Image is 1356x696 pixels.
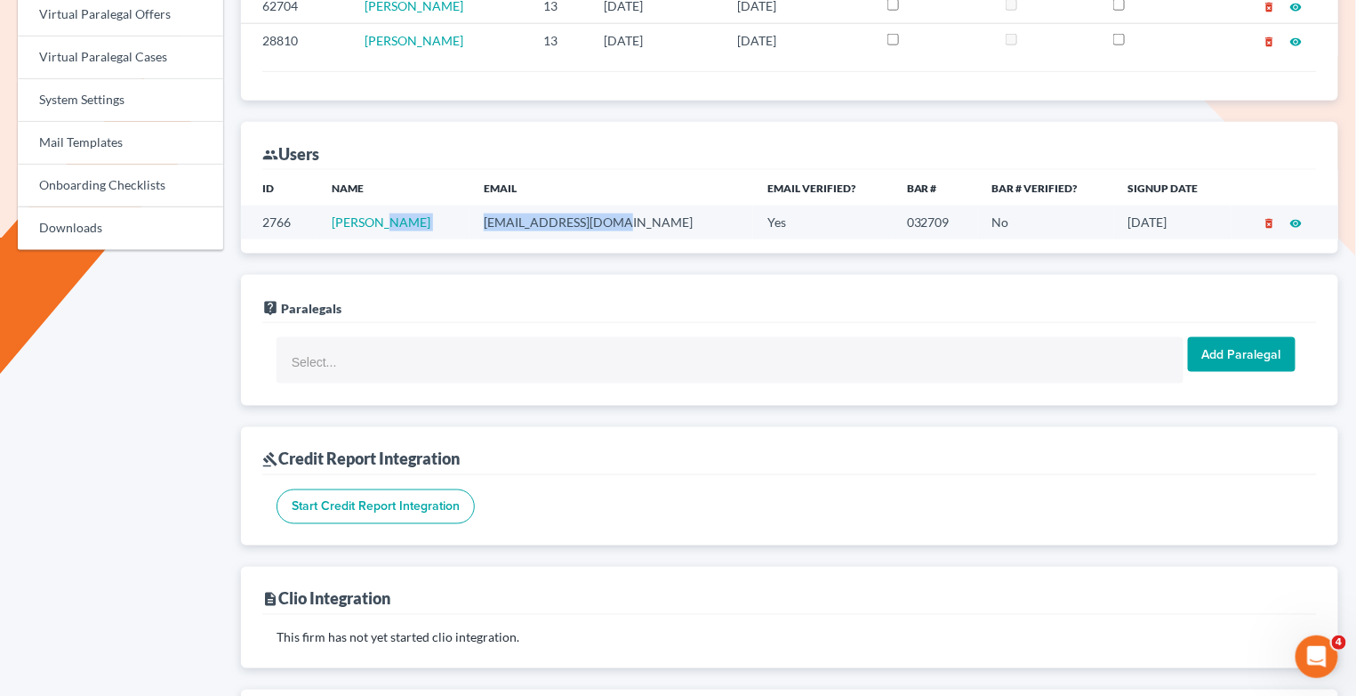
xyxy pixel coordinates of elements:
td: 2766 [241,206,317,239]
i: group [262,147,278,163]
i: live_help [262,300,278,316]
span: 4 [1332,635,1346,650]
input: Add Paralegal [1188,337,1296,373]
a: Downloads [18,207,223,250]
th: Bar # [893,170,978,206]
input: Start Credit Report Integration [277,490,475,525]
i: visibility [1290,36,1303,48]
a: delete_forever [1264,214,1276,230]
a: Mail Templates [18,122,223,165]
td: 13 [529,23,590,57]
th: ID [241,170,317,206]
i: visibility [1290,1,1303,13]
div: Users [262,143,319,165]
th: Bar # Verified? [978,170,1114,206]
td: [DATE] [724,23,873,57]
a: [PERSON_NAME] [332,214,430,230]
iframe: Intercom live chat [1296,635,1338,678]
i: delete_forever [1264,36,1276,48]
i: visibility [1290,217,1303,230]
td: [DATE] [1114,206,1232,239]
a: visibility [1290,214,1303,230]
div: Credit Report Integration [262,449,460,470]
a: Virtual Paralegal Cases [18,36,223,79]
th: Signup Date [1114,170,1232,206]
p: This firm has not yet started clio integration. [277,629,1303,647]
th: Name [317,170,469,206]
i: gavel [262,452,278,468]
td: [DATE] [590,23,724,57]
a: Onboarding Checklists [18,165,223,207]
a: visibility [1290,33,1303,48]
i: delete_forever [1264,217,1276,230]
td: 032709 [893,206,978,239]
th: Email Verified? [753,170,893,206]
a: System Settings [18,79,223,122]
a: delete_forever [1264,33,1276,48]
div: Clio Integration [262,588,390,610]
i: delete_forever [1264,1,1276,13]
th: Email [469,170,753,206]
span: Paralegals [281,301,341,316]
td: No [978,206,1114,239]
td: Yes [753,206,893,239]
a: [PERSON_NAME] [365,33,463,48]
td: [EMAIL_ADDRESS][DOMAIN_NAME] [469,206,753,239]
i: description [262,592,278,608]
td: 28810 [241,23,350,57]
